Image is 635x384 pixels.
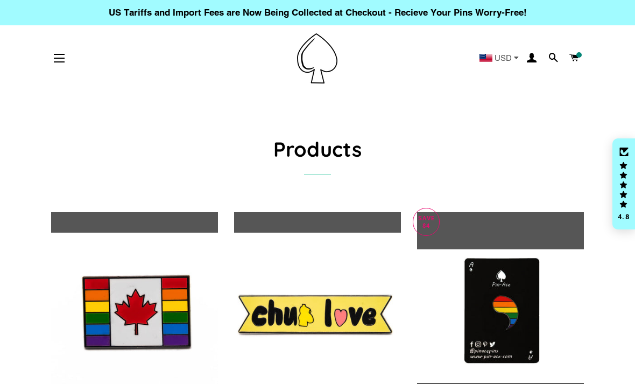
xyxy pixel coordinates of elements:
[413,208,439,236] p: Save $4
[617,213,630,220] div: 4.8
[51,135,584,163] h1: Products
[297,33,337,83] img: Pin-Ace
[612,138,635,230] div: Click to open Judge.me floating reviews tab
[495,54,512,62] span: USD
